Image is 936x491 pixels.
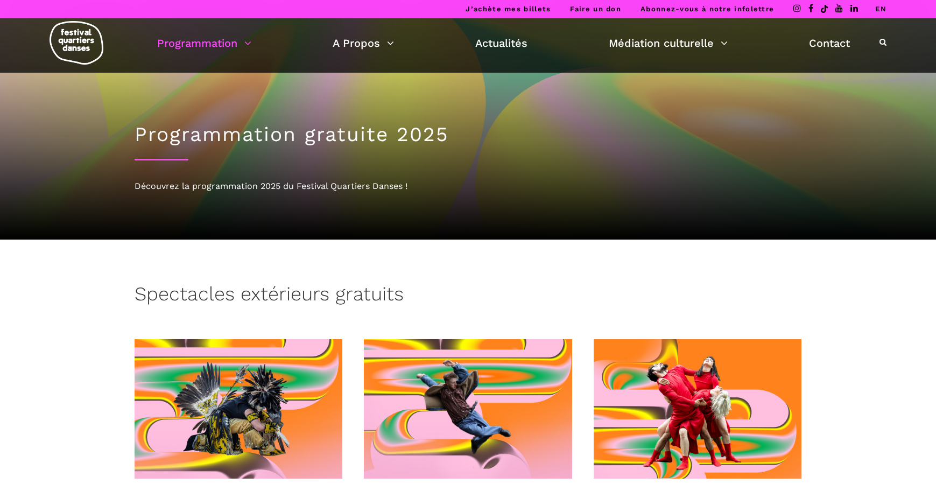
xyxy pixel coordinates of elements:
a: J’achète mes billets [466,5,551,13]
a: Médiation culturelle [609,34,728,52]
a: Actualités [475,34,527,52]
img: logo-fqd-med [50,21,103,65]
a: EN [875,5,886,13]
a: Programmation [157,34,251,52]
a: A Propos [333,34,394,52]
a: Faire un don [570,5,621,13]
h1: Programmation gratuite 2025 [135,123,802,146]
a: Contact [809,34,850,52]
a: Abonnez-vous à notre infolettre [641,5,774,13]
h3: Spectacles extérieurs gratuits [135,283,404,310]
div: Découvrez la programmation 2025 du Festival Quartiers Danses ! [135,179,802,193]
